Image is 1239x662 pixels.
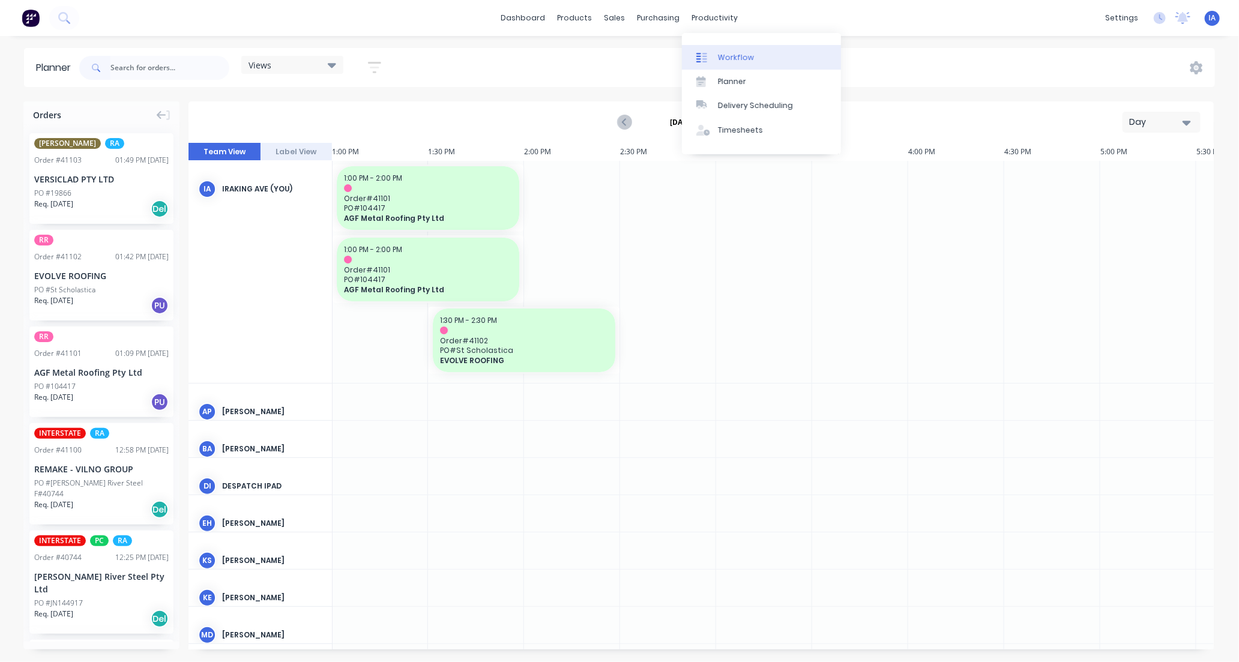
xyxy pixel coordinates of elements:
[618,115,632,130] button: Previous page
[115,445,169,456] div: 12:58 PM [DATE]
[682,45,841,69] a: Workflow
[110,56,229,80] input: Search for orders...
[1123,112,1201,133] button: Day
[1100,143,1196,161] div: 5:00 PM
[151,501,169,519] div: Del
[344,275,512,284] span: PO # 104417
[22,9,40,27] img: Factory
[34,155,82,166] div: Order # 41103
[428,143,524,161] div: 1:30 PM
[115,552,169,563] div: 12:25 PM [DATE]
[670,117,694,128] strong: [DATE]
[198,552,216,570] div: KS
[440,346,608,355] span: PO # St Scholastica
[151,610,169,628] div: Del
[198,626,216,644] div: MD
[34,392,73,403] span: Req. [DATE]
[495,9,552,27] a: dashboard
[222,630,322,640] div: [PERSON_NAME]
[113,535,132,546] span: RA
[115,348,169,359] div: 01:09 PM [DATE]
[105,138,124,149] span: RA
[34,366,169,379] div: AGF Metal Roofing Pty Ltd
[812,143,908,161] div: 3:30 PM
[440,315,497,325] span: 1:30 PM - 2:30 PM
[115,155,169,166] div: 01:49 PM [DATE]
[718,52,754,63] div: Workflow
[34,188,71,199] div: PO #19866
[908,143,1004,161] div: 4:00 PM
[682,118,841,142] a: Timesheets
[222,444,322,454] div: [PERSON_NAME]
[686,9,744,27] div: productivity
[332,143,428,161] div: 1:00 PM
[34,609,73,619] span: Req. [DATE]
[249,59,271,71] span: Views
[34,173,169,185] div: VERSICLAD PTY LTD
[115,251,169,262] div: 01:42 PM [DATE]
[198,477,216,495] div: DI
[34,284,95,295] div: PO #St Scholastica
[198,514,216,532] div: EH
[222,184,322,194] div: Iraking Ave (You)
[34,295,73,306] span: Req. [DATE]
[198,589,216,607] div: KE
[33,109,61,121] span: Orders
[1129,116,1184,128] div: Day
[34,138,101,149] span: [PERSON_NAME]
[188,143,261,161] button: Team View
[34,235,53,245] span: RR
[718,125,763,136] div: Timesheets
[198,403,216,421] div: AP
[344,173,402,183] span: 1:00 PM - 2:00 PM
[440,336,608,345] span: Order # 41102
[90,535,109,546] span: PC
[1004,143,1100,161] div: 4:30 PM
[344,203,512,212] span: PO # 104417
[34,463,169,475] div: REMAKE - VILNO GROUP
[34,381,76,392] div: PO #104417
[718,100,793,111] div: Delivery Scheduling
[682,94,841,118] a: Delivery Scheduling
[261,143,333,161] button: Label View
[718,76,746,87] div: Planner
[344,265,512,274] span: Order # 41101
[598,9,632,27] div: sales
[682,70,841,94] a: Planner
[222,481,322,492] div: Despatch Ipad
[1209,13,1216,23] span: IA
[34,552,82,563] div: Order # 40744
[344,214,495,223] span: AGF Metal Roofing Pty Ltd
[34,535,86,546] span: INTERSTATE
[222,406,322,417] div: [PERSON_NAME]
[344,244,402,254] span: 1:00 PM - 2:00 PM
[620,143,716,161] div: 2:30 PM
[440,356,591,365] span: EVOLVE ROOFING
[632,9,686,27] div: purchasing
[344,285,495,294] span: AGF Metal Roofing Pty Ltd
[34,570,169,595] div: [PERSON_NAME] River Steel Pty Ltd
[34,269,169,282] div: EVOLVE ROOFING
[198,440,216,458] div: BA
[34,445,82,456] div: Order # 41100
[151,296,169,314] div: PU
[222,592,322,603] div: [PERSON_NAME]
[344,194,512,203] span: Order # 41101
[34,199,73,209] span: Req. [DATE]
[34,428,86,439] span: INTERSTATE
[34,348,82,359] div: Order # 41101
[36,61,77,75] div: Planner
[34,598,83,609] div: PO #JN144917
[151,200,169,218] div: Del
[198,180,216,198] div: IA
[90,428,109,439] span: RA
[222,518,322,529] div: [PERSON_NAME]
[34,331,53,342] span: RR
[1099,9,1144,27] div: settings
[34,499,73,510] span: Req. [DATE]
[34,478,169,499] div: PO #[PERSON_NAME] River Steel F#40744
[222,555,322,566] div: [PERSON_NAME]
[34,251,82,262] div: Order # 41102
[524,143,620,161] div: 2:00 PM
[552,9,598,27] div: products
